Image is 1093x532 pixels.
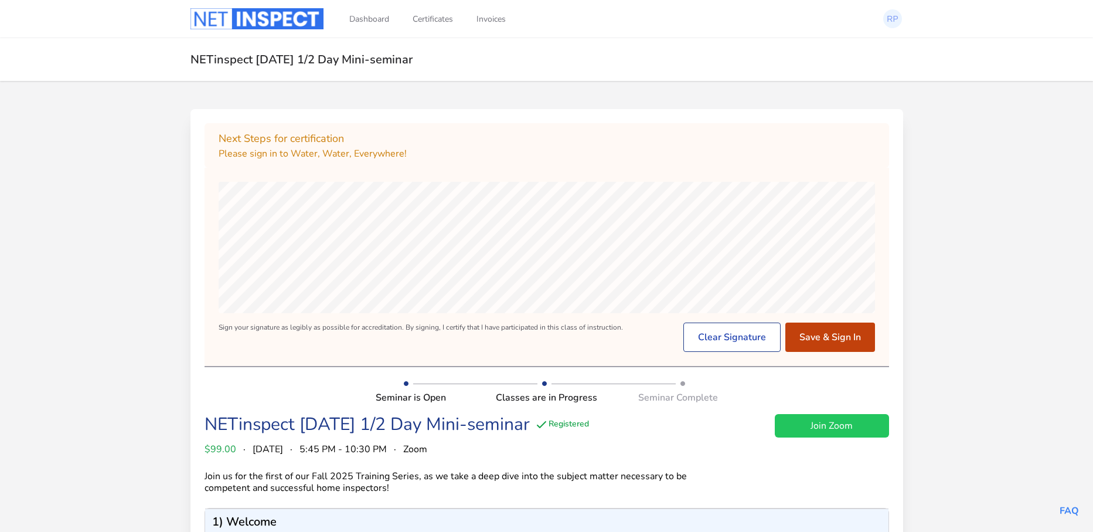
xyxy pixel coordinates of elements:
[290,442,292,456] span: ·
[1060,504,1079,517] a: FAQ
[299,442,387,456] span: 5:45 PM - 10:30 PM
[253,442,283,456] span: [DATE]
[489,391,604,405] div: Classes are in Progress
[212,516,277,528] p: 1) Welcome
[534,418,589,432] div: Registered
[205,442,236,456] span: $99.00
[205,470,718,494] div: Join us for the first of our Fall 2025 Training Series, as we take a deep dive into the subject m...
[394,442,396,456] span: ·
[190,52,903,67] h2: NETinspect [DATE] 1/2 Day Mini-seminar
[243,442,246,456] span: ·
[683,323,781,352] button: Clear Signature
[219,147,875,161] p: Please sign in to Water, Water, Everywhere!
[883,9,902,28] img: rocco papapietro
[403,442,427,456] span: Zoom
[376,391,490,405] div: Seminar is Open
[775,414,889,438] a: Join Zoom
[785,323,875,352] button: Save & Sign In
[604,391,718,405] div: Seminar Complete
[190,8,324,29] img: Logo
[219,323,623,352] div: Sign your signature as legibly as possible for accreditation. By signing, I certify that I have p...
[205,414,530,435] div: NETinspect [DATE] 1/2 Day Mini-seminar
[219,130,875,147] h2: Next Steps for certification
